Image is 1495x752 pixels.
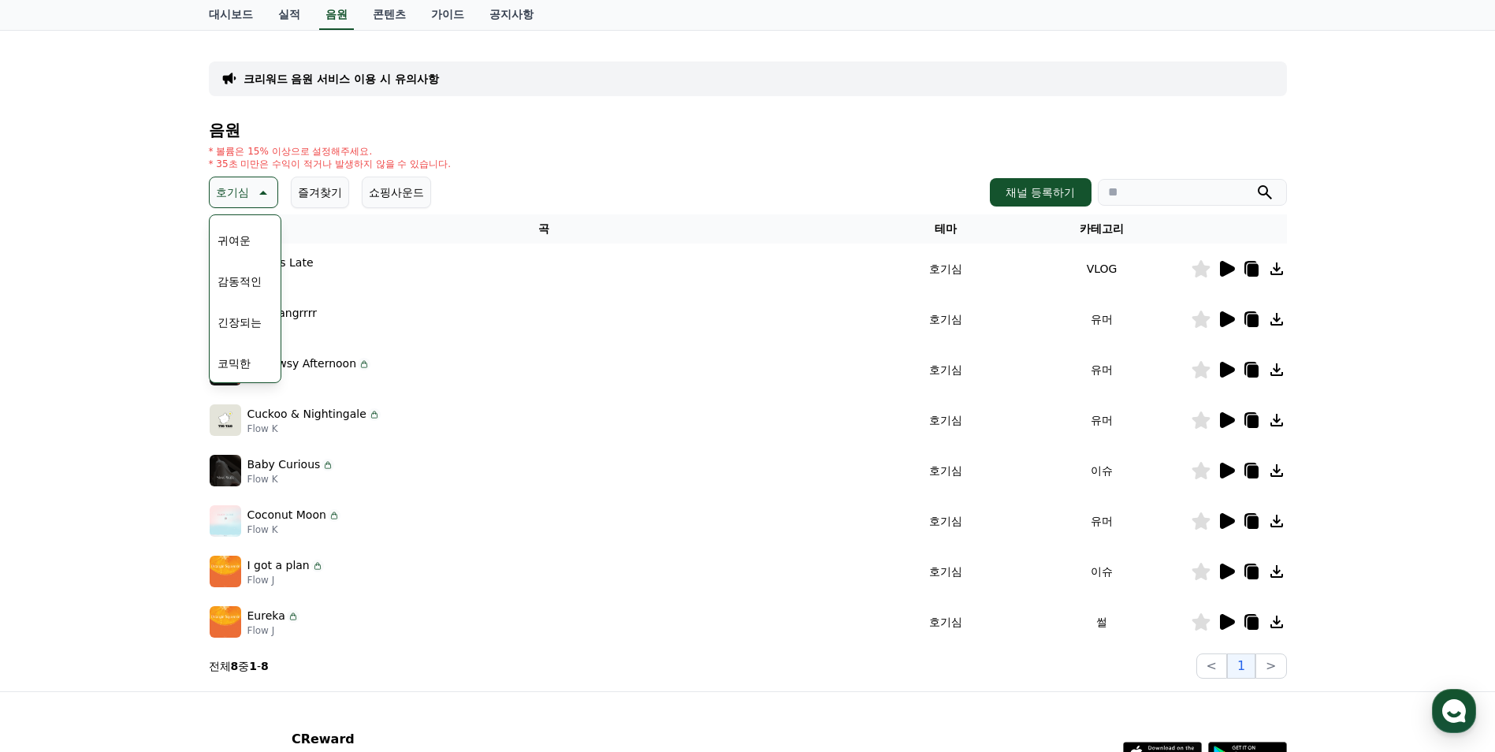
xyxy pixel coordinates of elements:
td: 유머 [1013,395,1191,445]
button: 긴장되는 [211,305,268,340]
strong: 8 [261,660,269,672]
p: 전체 중 - [209,658,269,674]
p: Flow J [247,574,324,586]
p: 호기심 [216,181,249,203]
img: music [210,455,241,486]
td: VLOG [1013,244,1191,294]
button: 1 [1227,653,1255,679]
p: Cuckoo & Nightingale [247,406,366,423]
td: 이슈 [1013,546,1191,597]
td: 호기심 [879,244,1013,294]
p: Flow K [247,523,340,536]
a: 홈 [5,500,104,539]
h4: 음원 [209,121,1287,139]
button: > [1255,653,1286,679]
button: 감동적인 [211,264,268,299]
td: 호기심 [879,445,1013,496]
th: 테마 [879,214,1013,244]
img: music [210,556,241,587]
img: music [210,606,241,638]
td: 유머 [1013,344,1191,395]
p: A Drowsy Afternoon [247,356,357,372]
p: Flow J [247,624,299,637]
td: 호기심 [879,597,1013,647]
button: 호기심 [209,177,278,208]
td: 썰 [1013,597,1191,647]
td: 호기심 [879,344,1013,395]
button: < [1196,653,1227,679]
td: 호기심 [879,395,1013,445]
img: music [210,505,241,537]
p: * 35초 미만은 수익이 적거나 발생하지 않을 수 있습니다. [209,158,452,170]
p: Coconut Moon [247,507,326,523]
p: Eureka [247,608,285,624]
td: 호기심 [879,496,1013,546]
td: 호기심 [879,294,1013,344]
strong: 8 [231,660,239,672]
p: Flow K [247,372,371,385]
th: 곡 [209,214,879,244]
p: CReward [292,730,484,749]
a: 크리워드 음원 서비스 이용 시 유의사항 [244,71,439,87]
span: 홈 [50,523,59,536]
button: 코믹한 [211,346,257,381]
p: Flow K [247,473,335,486]
a: 설정 [203,500,303,539]
p: * 볼륨은 15% 이상으로 설정해주세요. [209,145,452,158]
td: 유머 [1013,496,1191,546]
button: 귀여운 [211,223,257,258]
span: 대화 [144,524,163,537]
p: Baby Curious [247,456,321,473]
p: Ting-Tangrrrr [247,305,317,322]
td: 호기심 [879,546,1013,597]
img: music [210,404,241,436]
th: 카테고리 [1013,214,1191,244]
p: I got a plan [247,557,310,574]
button: 채널 등록하기 [990,178,1091,207]
td: 이슈 [1013,445,1191,496]
strong: 1 [249,660,257,672]
span: 설정 [244,523,262,536]
button: 즐겨찾기 [291,177,349,208]
td: 유머 [1013,294,1191,344]
p: Flow K [247,423,381,435]
button: 쇼핑사운드 [362,177,431,208]
a: 대화 [104,500,203,539]
p: CWY [247,322,317,334]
